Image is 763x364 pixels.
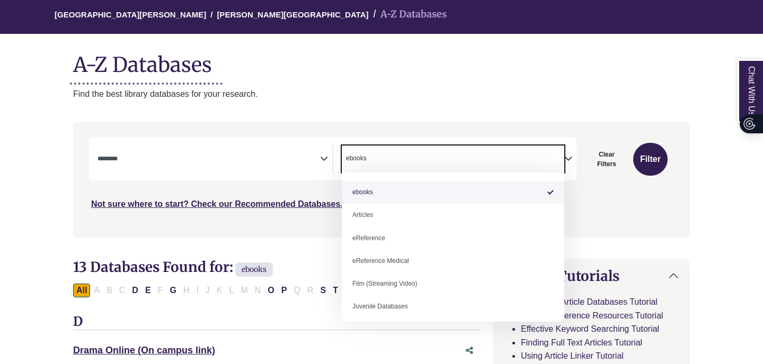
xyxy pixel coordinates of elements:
[73,285,431,294] div: Alpha-list to filter by first letter of database name
[129,284,141,297] button: Filter Results D
[342,153,367,163] li: ebooks
[583,143,631,176] button: Clear Filters
[91,199,343,208] a: Not sure where to start? Check our Recommended Databases.
[217,8,368,19] a: [PERSON_NAME][GEOGRAPHIC_DATA]
[264,284,277,297] button: Filter Results O
[521,324,659,333] a: Effective Keyword Searching Tutorial
[521,338,642,347] a: Finding Full Text Articles Tutorial
[73,44,690,77] h1: A-Z Databases
[55,8,206,19] a: [GEOGRAPHIC_DATA][PERSON_NAME]
[73,122,690,237] nav: Search filters
[330,284,341,297] button: Filter Results T
[493,259,689,293] button: Helpful Tutorials
[521,311,663,320] a: Finding Reference Resources Tutorial
[73,314,480,330] h3: D
[633,143,668,176] button: Submit for Search Results
[342,250,564,272] li: eReference Medical
[73,87,690,101] p: Find the best library databases for your research.
[521,297,658,306] a: Searching Article Databases Tutorial
[73,345,215,356] a: Drama Online (On campus link)
[342,204,564,226] li: Articles
[459,341,480,361] button: Share this database
[97,156,320,164] textarea: Search
[342,272,564,295] li: Film (Streaming Video)
[166,284,179,297] button: Filter Results G
[142,284,154,297] button: Filter Results E
[342,227,564,250] li: eReference
[346,153,367,163] span: ebooks
[317,284,329,297] button: Filter Results S
[342,181,564,204] li: ebooks
[521,351,624,360] a: Using Article Linker Tutorial
[369,7,447,22] li: A-Z Databases
[278,284,290,297] button: Filter Results P
[235,262,273,277] span: ebooks
[342,295,564,318] li: Juvenile Databases
[73,258,233,276] span: 13 Databases Found for:
[369,156,374,164] textarea: Search
[73,284,90,297] button: All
